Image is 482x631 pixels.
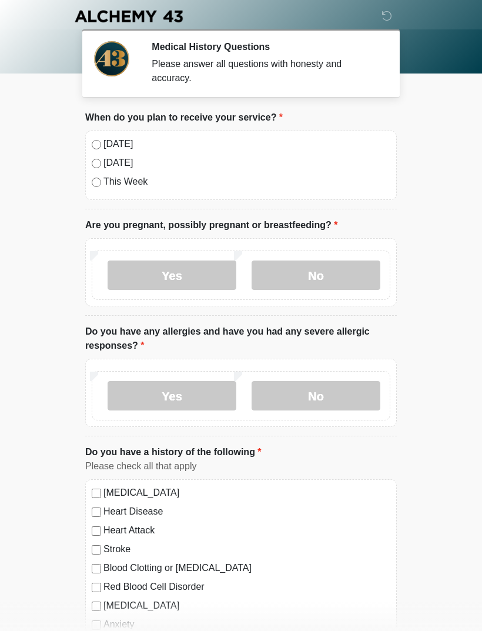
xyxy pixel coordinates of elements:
input: Blood Clotting or [MEDICAL_DATA] [92,564,101,573]
div: Please check all that apply [85,459,397,473]
input: Heart Attack [92,526,101,536]
label: No [252,381,380,410]
label: Red Blood Cell Disorder [103,580,390,594]
img: Alchemy 43 Logo [73,9,184,24]
label: Stroke [103,542,390,556]
img: Agent Avatar [94,41,129,76]
input: This Week [92,178,101,187]
label: Heart Disease [103,505,390,519]
input: [DATE] [92,140,101,149]
h2: Medical History Questions [152,41,379,52]
label: Do you have a history of the following [85,445,262,459]
label: Are you pregnant, possibly pregnant or breastfeeding? [85,218,337,232]
input: [DATE] [92,159,101,168]
label: Yes [108,261,236,290]
label: No [252,261,380,290]
label: [MEDICAL_DATA] [103,599,390,613]
input: [MEDICAL_DATA] [92,489,101,498]
input: Heart Disease [92,508,101,517]
label: This Week [103,175,390,189]
label: Yes [108,381,236,410]
div: Please answer all questions with honesty and accuracy. [152,57,379,85]
input: Stroke [92,545,101,555]
input: [MEDICAL_DATA] [92,602,101,611]
label: When do you plan to receive your service? [85,111,283,125]
label: [DATE] [103,137,390,151]
label: Heart Attack [103,523,390,537]
label: [DATE] [103,156,390,170]
label: Blood Clotting or [MEDICAL_DATA] [103,561,390,575]
input: Anxiety [92,620,101,630]
label: [MEDICAL_DATA] [103,486,390,500]
label: Do you have any allergies and have you had any severe allergic responses? [85,325,397,353]
input: Red Blood Cell Disorder [92,583,101,592]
